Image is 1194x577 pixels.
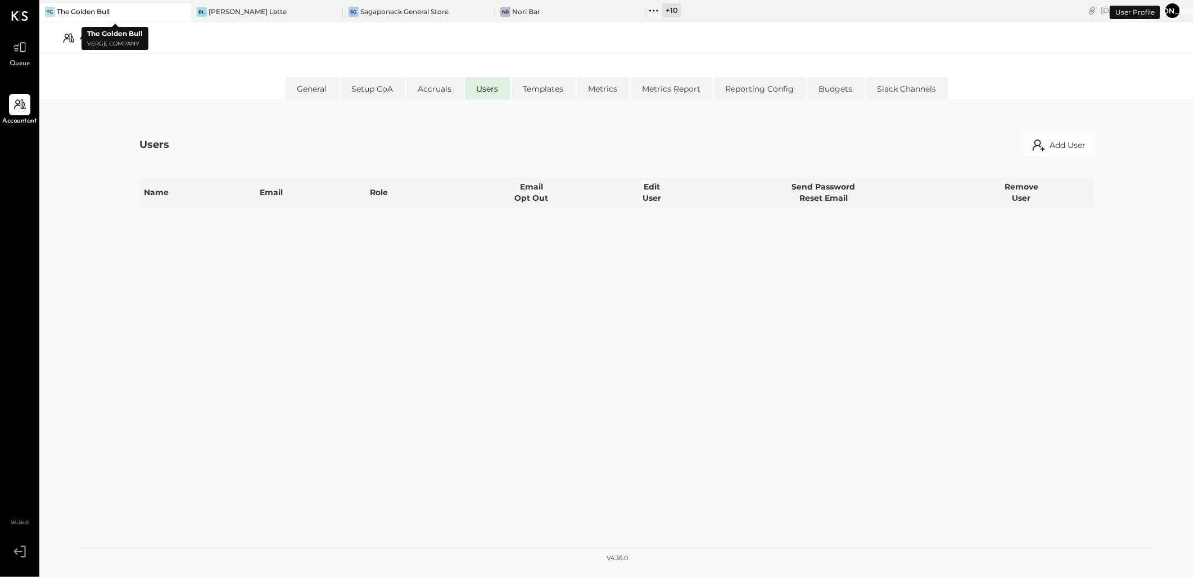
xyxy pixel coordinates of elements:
div: v 4.36.0 [607,554,628,563]
div: [DATE] [1101,5,1161,16]
th: Name [139,177,255,208]
li: Budgets [807,77,865,100]
div: copy link [1087,4,1098,16]
b: The Golden Bull [87,29,143,38]
li: Metrics Report [631,77,713,100]
li: Users [465,77,510,100]
th: Role [365,177,458,208]
li: Metrics [577,77,630,100]
div: TG [45,7,55,17]
div: Users [139,138,169,152]
li: Setup CoA [340,77,405,100]
span: Accountant [3,116,37,127]
span: Queue [10,59,30,69]
th: Email Opt Out [458,177,605,208]
div: SG [349,7,359,17]
li: Templates [512,77,576,100]
div: Nori Bar [512,7,540,16]
button: [PERSON_NAME] [1164,2,1182,20]
th: Email [255,177,365,208]
div: [PERSON_NAME] Latte [209,7,287,16]
div: Accountant [80,29,147,47]
th: Remove User [948,177,1095,208]
li: Reporting Config [714,77,806,100]
th: Send Password Reset Email [699,177,948,208]
li: General [286,77,339,100]
div: BL [197,7,207,17]
div: User Profile [1110,6,1160,19]
a: Queue [1,37,39,69]
a: Accountant [1,94,39,127]
div: Sagaponack General Store [360,7,449,16]
li: Slack Channels [866,77,948,100]
p: Verge Company [87,39,143,49]
li: Accruals [406,77,464,100]
div: The Golden Bull [57,7,110,16]
th: Edit User [605,177,699,208]
div: NB [500,7,510,17]
button: Add User [1023,134,1095,156]
div: + 10 [662,3,681,17]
